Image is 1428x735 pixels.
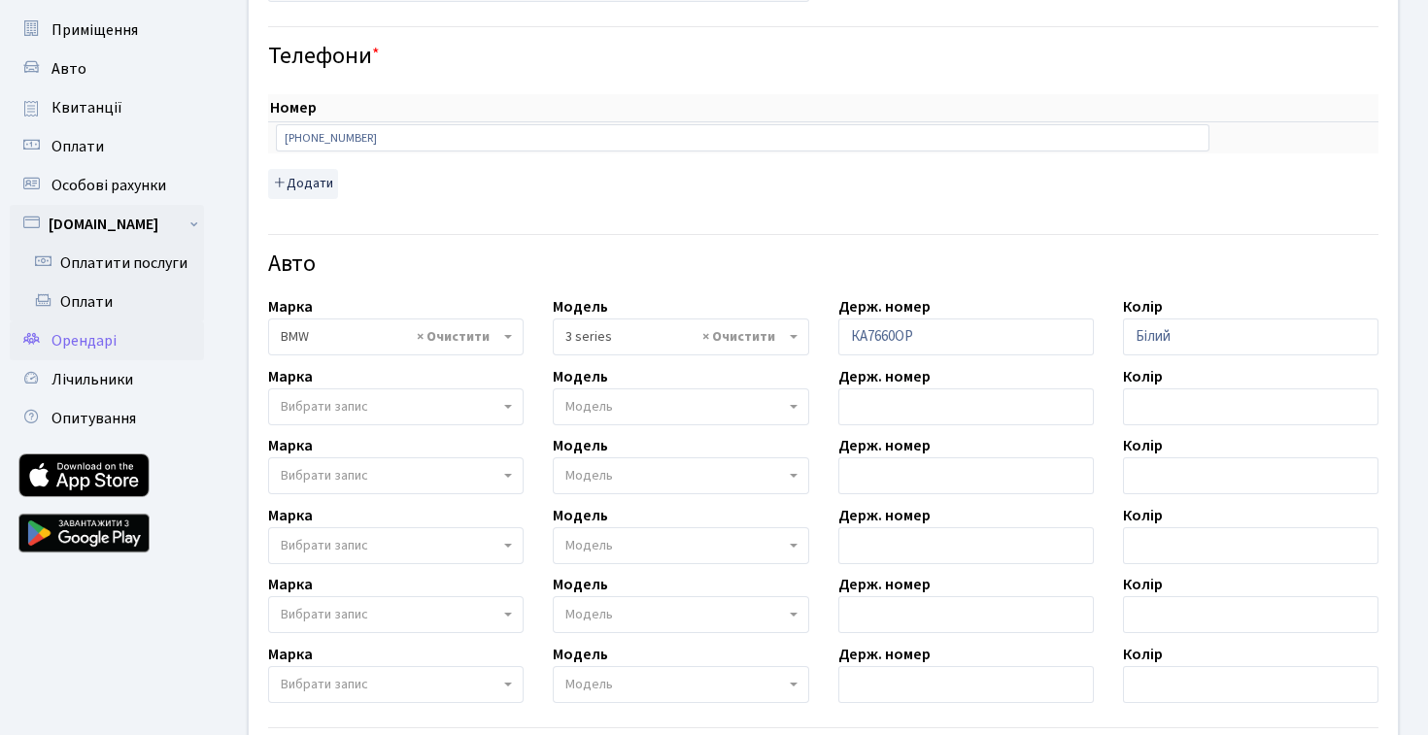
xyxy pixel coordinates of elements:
span: Вибрати запис [281,466,368,485]
label: Колір [1123,573,1163,596]
a: Авто [10,50,204,88]
span: Приміщення [51,19,138,41]
a: Опитування [10,399,204,438]
span: Модель [565,397,613,417]
label: Держ. номер [838,295,931,318]
span: Вибрати запис [281,397,368,417]
span: Орендарі [51,330,117,351]
span: Видалити всі елементи [702,327,775,347]
a: [DOMAIN_NAME] [10,205,204,244]
span: Модель [565,675,613,694]
a: Особові рахунки [10,166,204,205]
span: BMW [268,318,524,355]
label: Марка [268,573,313,596]
label: Держ. номер [838,365,931,388]
label: Модель [553,295,608,318]
label: Марка [268,434,313,457]
span: Модель [565,536,613,555]
label: Марка [268,365,313,388]
label: Модель [553,573,608,596]
h4: Авто [268,251,1378,279]
span: 3 series [553,318,808,355]
label: Держ. номер [838,643,931,666]
label: Марка [268,504,313,527]
label: Модель [553,434,608,457]
span: Вибрати запис [281,675,368,694]
span: Оплати [51,136,104,157]
button: Додати [268,169,338,199]
a: Орендарі [10,321,204,360]
label: Держ. номер [838,573,931,596]
label: Колір [1123,365,1163,388]
label: Колір [1123,643,1163,666]
a: Оплатити послуги [10,244,204,283]
span: Авто [51,58,86,80]
span: Модель [565,466,613,485]
span: Вибрати запис [281,605,368,624]
a: Квитанції [10,88,204,127]
label: Модель [553,504,608,527]
span: Квитанції [51,97,122,118]
label: Модель [553,365,608,388]
label: Держ. номер [838,504,931,527]
a: Оплати [10,283,204,321]
span: Опитування [51,408,136,429]
span: Особові рахунки [51,175,166,196]
span: 3 series [565,327,784,347]
span: Видалити всі елементи [417,327,490,347]
label: Колір [1123,504,1163,527]
a: Лічильники [10,360,204,399]
span: Модель [565,605,613,624]
label: Марка [268,643,313,666]
a: Оплати [10,127,204,166]
span: Лічильники [51,369,133,390]
span: BMW [281,327,499,347]
label: Марка [268,295,313,318]
label: Колір [1123,434,1163,457]
h4: Телефони [268,43,1378,71]
label: Модель [553,643,608,666]
th: Номер [268,94,1217,122]
span: Вибрати запис [281,536,368,555]
label: Держ. номер [838,434,931,457]
a: Приміщення [10,11,204,50]
label: Колір [1123,295,1163,318]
